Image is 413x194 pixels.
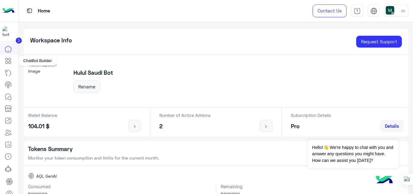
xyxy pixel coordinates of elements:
[2,5,15,17] img: Logo
[26,7,33,15] img: tab
[38,7,50,15] p: Home
[262,124,270,129] img: icon
[374,170,395,191] img: hulul-logo.png
[30,37,72,44] h5: Workspace Info
[131,124,138,129] img: icon
[356,36,402,48] a: Request Support
[2,26,13,37] img: 114004088273201
[291,123,331,130] h5: Pro
[28,112,57,118] p: Wallet Balance
[291,112,331,118] p: Subscription Details
[159,123,211,130] h5: 2
[307,140,398,168] span: Hello!👋 We're happy to chat with you and answer any questions you might have. How can we assist y...
[28,173,34,179] img: AQL GenAI
[351,5,363,17] a: tab
[19,56,57,66] div: ChatBot Builder
[73,69,113,76] h5: Hulul Saudi Bot
[28,155,404,161] p: Monitor your token consumption and limits for the current month.
[28,123,57,130] h5: 104.01 $
[28,146,404,153] h5: Tokens Summary
[370,8,377,15] img: tab
[159,112,211,118] p: Number of Active Addons
[28,184,212,189] h6: Consumed
[36,173,57,179] span: AQL GenAI
[386,6,394,15] img: userImage
[385,123,399,129] span: Details
[73,81,100,93] button: Rename
[354,8,361,15] img: tab
[399,7,407,15] img: profile
[221,184,404,189] h6: Remaining
[28,61,67,100] img: workspace-image
[313,5,346,17] a: Contact Us
[380,120,404,132] a: Details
